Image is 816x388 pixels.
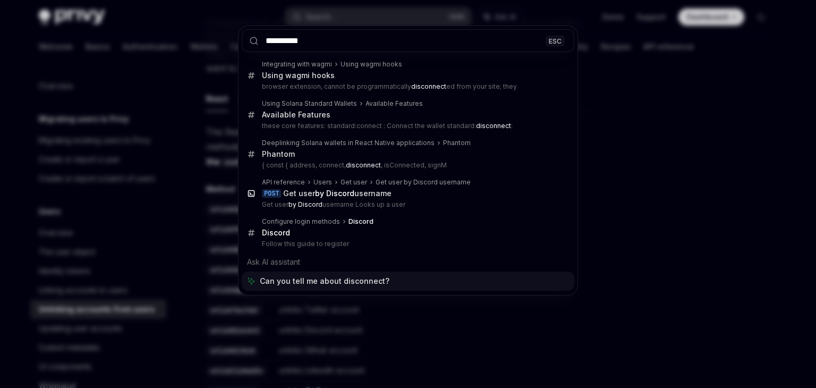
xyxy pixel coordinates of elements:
[348,217,373,225] b: Discord
[346,161,381,169] b: disconnect
[262,99,357,108] div: Using Solana Standard Wallets
[476,122,511,130] b: disconnect
[262,149,295,159] div: Phantom
[341,178,367,187] div: Get user
[260,276,389,286] span: Can you tell me about disconnect?
[376,178,471,187] div: Get user by Discord username
[262,228,290,237] b: Discord
[443,139,471,147] div: Phantom
[242,252,574,272] div: Ask AI assistant
[262,240,552,248] p: Follow this guide to register
[262,139,435,147] div: Deeplinking Solana wallets in React Native applications
[313,178,332,187] div: Users
[262,178,305,187] div: API reference
[315,189,354,198] b: by Discord
[262,60,332,69] div: Integrating with wagmi
[262,82,552,91] p: browser extension, cannot be programmatically ed from your site; they
[262,110,330,120] div: Available Features
[288,200,322,208] b: by Discord
[262,189,281,198] div: POST
[283,189,392,198] div: Get user username
[262,161,552,170] p: { const { address, connect, , isConnected, signM
[341,60,402,69] div: Using wagmi hooks
[262,71,335,80] div: Using wagmi hooks
[262,200,552,209] p: Get user username Looks up a user
[546,35,565,46] div: ESC
[365,99,423,108] div: Available Features
[262,122,552,130] p: these core features: standard:connect : Connect the wallet standard: :
[262,217,340,226] div: Configure login methods
[411,82,446,90] b: disconnect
